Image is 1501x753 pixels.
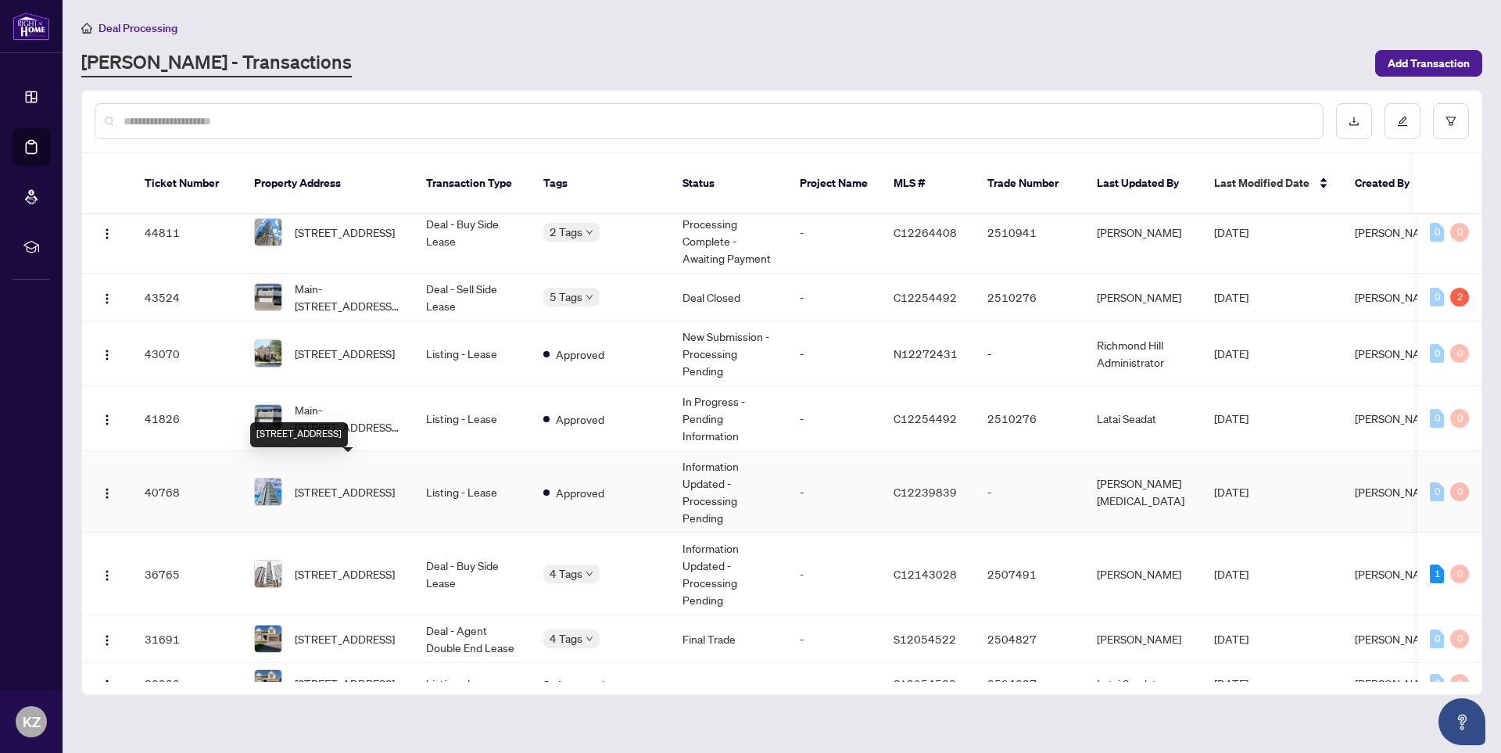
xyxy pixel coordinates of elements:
[975,615,1084,663] td: 2504827
[975,663,1084,705] td: 2504827
[1214,290,1248,304] span: [DATE]
[95,406,120,431] button: Logo
[670,533,787,615] td: Information Updated - Processing Pending
[255,479,281,505] img: thumbnail-img
[1430,288,1444,307] div: 0
[95,479,120,504] button: Logo
[99,21,177,35] span: Deal Processing
[1084,192,1202,274] td: [PERSON_NAME]
[787,451,881,533] td: -
[1397,116,1408,127] span: edit
[1430,565,1444,583] div: 1
[670,615,787,663] td: Final Trade
[670,192,787,274] td: Transaction Processing Complete - Awaiting Payment
[975,192,1084,274] td: 2510941
[414,192,531,274] td: Deal - Buy Side Lease
[1214,485,1248,499] span: [DATE]
[894,411,957,425] span: C12254492
[1430,223,1444,242] div: 0
[13,12,50,41] img: logo
[894,676,956,690] span: S12054522
[1375,50,1482,77] button: Add Transaction
[1355,290,1439,304] span: [PERSON_NAME]
[1445,116,1456,127] span: filter
[975,153,1084,214] th: Trade Number
[414,663,531,705] td: Listing - Lease
[556,411,604,428] span: Approved
[101,487,113,500] img: Logo
[894,485,957,499] span: C12239839
[1214,174,1309,192] span: Last Modified Date
[556,484,604,501] span: Approved
[894,225,957,239] span: C12264408
[95,626,120,651] button: Logo
[414,386,531,451] td: Listing - Lease
[101,414,113,426] img: Logo
[101,228,113,240] img: Logo
[1084,321,1202,386] td: Richmond Hill Administrator
[101,679,113,691] img: Logo
[1355,676,1439,690] span: [PERSON_NAME]
[132,533,242,615] td: 36765
[1342,153,1436,214] th: Created By
[975,451,1084,533] td: -
[255,219,281,246] img: thumbnail-img
[670,386,787,451] td: In Progress - Pending Information
[101,634,113,647] img: Logo
[295,280,401,314] span: Main-[STREET_ADDRESS][PERSON_NAME]
[1450,409,1469,428] div: 0
[670,451,787,533] td: Information Updated - Processing Pending
[255,561,281,587] img: thumbnail-img
[295,675,395,692] span: [STREET_ADDRESS]
[1438,698,1485,745] button: Open asap
[1430,674,1444,693] div: 0
[95,285,120,310] button: Logo
[295,401,401,436] span: Main-[STREET_ADDRESS][PERSON_NAME]
[81,23,92,34] span: home
[255,284,281,310] img: thumbnail-img
[295,565,395,583] span: [STREET_ADDRESS]
[1084,451,1202,533] td: [PERSON_NAME][MEDICAL_DATA]
[894,290,957,304] span: C12254492
[1214,225,1248,239] span: [DATE]
[1450,674,1469,693] div: 0
[670,321,787,386] td: New Submission - Processing Pending
[132,321,242,386] td: 43070
[414,153,531,214] th: Transaction Type
[550,565,582,583] span: 4 Tags
[975,274,1084,321] td: 2510276
[414,533,531,615] td: Deal - Buy Side Lease
[1214,411,1248,425] span: [DATE]
[95,561,120,586] button: Logo
[295,345,395,362] span: [STREET_ADDRESS]
[975,386,1084,451] td: 2510276
[1355,567,1439,581] span: [PERSON_NAME]
[95,341,120,366] button: Logo
[1450,482,1469,501] div: 0
[1450,565,1469,583] div: 0
[556,676,604,693] span: Approved
[787,321,881,386] td: -
[255,626,281,652] img: thumbnail-img
[242,153,414,214] th: Property Address
[414,615,531,663] td: Deal - Agent Double End Lease
[1450,223,1469,242] div: 0
[81,49,352,77] a: [PERSON_NAME] - Transactions
[255,405,281,432] img: thumbnail-img
[1433,103,1469,139] button: filter
[1084,274,1202,321] td: [PERSON_NAME]
[1355,485,1439,499] span: [PERSON_NAME]
[414,451,531,533] td: Listing - Lease
[1214,676,1248,690] span: [DATE]
[586,228,593,236] span: down
[132,615,242,663] td: 31691
[1388,51,1470,76] span: Add Transaction
[255,340,281,367] img: thumbnail-img
[1355,411,1439,425] span: [PERSON_NAME]
[1214,567,1248,581] span: [DATE]
[1202,153,1342,214] th: Last Modified Date
[531,153,670,214] th: Tags
[132,274,242,321] td: 43524
[1450,288,1469,307] div: 2
[550,629,582,647] span: 4 Tags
